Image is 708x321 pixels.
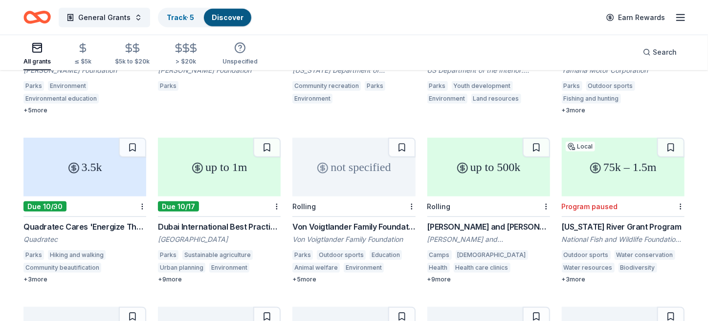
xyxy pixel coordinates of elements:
div: + 5 more [23,107,146,114]
div: up to 1m [158,138,281,196]
a: 3.5kDue 10/30Quadratec Cares 'Energize The Environment' Grant ProgramQuadratecParksHiking and wal... [23,138,146,283]
div: 75k – 1.5m [562,138,685,196]
div: Fishing and hunting [562,94,621,104]
div: Animal welfare [292,263,340,273]
button: ≤ $5k [74,39,91,70]
div: Local [566,142,595,151]
div: Environment [209,263,249,273]
div: Due 10/17 [158,201,199,212]
div: Water conservation [615,250,675,260]
div: Parks [158,250,178,260]
div: [DEMOGRAPHIC_DATA] [456,250,528,260]
div: Camps [427,250,452,260]
div: Youth development [452,81,513,91]
span: Search [653,46,677,58]
div: Parks [23,81,44,91]
a: not specifiedRollingVon Voigtlander Family Foundation GrantVon Voigtlander Family FoundationParks... [292,138,415,283]
div: Land resources [471,94,521,104]
div: + 3 more [562,276,685,283]
div: [US_STATE] River Grant Program [562,221,685,233]
div: not specified [292,138,415,196]
div: Community beautification [23,263,101,273]
div: Rolling [292,202,316,211]
div: Program paused [562,202,618,211]
button: > $20k [173,39,199,70]
div: + 3 more [562,107,685,114]
button: All grants [23,38,51,70]
a: Home [23,6,51,29]
a: up to 500kRolling[PERSON_NAME] and [PERSON_NAME] Foundation Grant[PERSON_NAME] and [PERSON_NAME] ... [427,138,550,283]
button: $5k to $20k [115,39,150,70]
div: + 5 more [292,276,415,283]
div: All grants [23,58,51,65]
div: Parks [562,81,582,91]
div: Outdoor sports [562,250,611,260]
button: Track· 5Discover [158,8,252,27]
a: Discover [212,13,243,21]
div: [US_STATE] Department of Conservation & Natural Resources (DCNR) [292,65,415,75]
div: + 9 more [158,276,281,283]
div: Environment [48,81,88,91]
span: General Grants [78,12,131,23]
div: Sustainable agriculture [182,250,253,260]
button: Unspecified [222,38,258,70]
div: Environment [344,263,384,273]
a: Track· 5 [167,13,194,21]
div: Outdoor sports [586,81,635,91]
div: Community recreation [292,81,361,91]
div: Environmental education [23,94,99,104]
div: National Fish and Wildlife Foundation (NFWF) [562,235,685,244]
div: Parks [23,250,44,260]
div: Rolling [427,202,451,211]
div: [GEOGRAPHIC_DATA] [158,235,281,244]
div: Yamaha Motor Corporation [562,65,685,75]
button: Search [635,43,685,62]
a: up to 1mDue 10/17Dubai International Best Practices Award for Sustainable Development[GEOGRAPHIC_... [158,138,281,283]
div: Water resources [562,263,615,273]
div: Parks [292,250,313,260]
div: Environment [292,94,332,104]
div: Von Voigtlander Family Foundation Grant [292,221,415,233]
div: up to 500k [427,138,550,196]
div: Von Voigtlander Family Foundation [292,235,415,244]
div: [PERSON_NAME] and [PERSON_NAME] Foundation [427,235,550,244]
div: Health [427,263,450,273]
div: Urban planning [158,263,205,273]
div: [PERSON_NAME] Foundation [158,65,281,75]
a: 75k – 1.5mLocalProgram paused[US_STATE] River Grant ProgramNational Fish and Wildlife Foundation ... [562,138,685,283]
div: Environment [427,94,467,104]
div: Due 10/30 [23,201,66,212]
div: Biodiversity [619,263,657,273]
div: 3.5k [23,138,146,196]
a: Earn Rewards [600,9,671,26]
div: Parks [158,81,178,91]
div: + 9 more [427,276,550,283]
div: > $20k [173,58,199,65]
button: General Grants [59,8,150,27]
div: Education [370,250,402,260]
div: Hiking and walking [48,250,106,260]
div: + 3 more [23,276,146,283]
div: Quadratec Cares 'Energize The Environment' Grant Program [23,221,146,233]
div: [PERSON_NAME] and [PERSON_NAME] Foundation Grant [427,221,550,233]
div: Health care clinics [454,263,510,273]
div: Dubai International Best Practices Award for Sustainable Development [158,221,281,233]
div: ≤ $5k [74,58,91,65]
div: US Department of the Interior: National Park Service (NPS) [427,65,550,75]
div: $5k to $20k [115,58,150,65]
div: [PERSON_NAME] Foundation [23,65,146,75]
div: Outdoor sports [317,250,366,260]
div: Parks [427,81,448,91]
div: Parks [365,81,385,91]
div: Quadratec [23,235,146,244]
div: Unspecified [222,58,258,65]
